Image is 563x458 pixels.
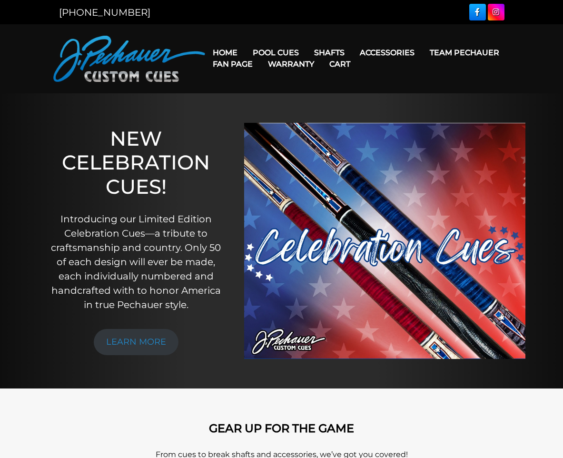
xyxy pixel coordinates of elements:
a: Accessories [352,40,422,65]
strong: GEAR UP FOR THE GAME [209,421,354,435]
a: [PHONE_NUMBER] [59,7,150,18]
h1: NEW CELEBRATION CUES! [47,127,225,199]
a: LEARN MORE [94,329,178,355]
p: Introducing our Limited Edition Celebration Cues—a tribute to craftsmanship and country. Only 50 ... [47,212,225,312]
a: Team Pechauer [422,40,507,65]
a: Home [205,40,245,65]
img: Pechauer Custom Cues [53,36,206,82]
a: Fan Page [205,52,260,76]
a: Shafts [306,40,352,65]
a: Cart [322,52,358,76]
a: Pool Cues [245,40,306,65]
a: Warranty [260,52,322,76]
